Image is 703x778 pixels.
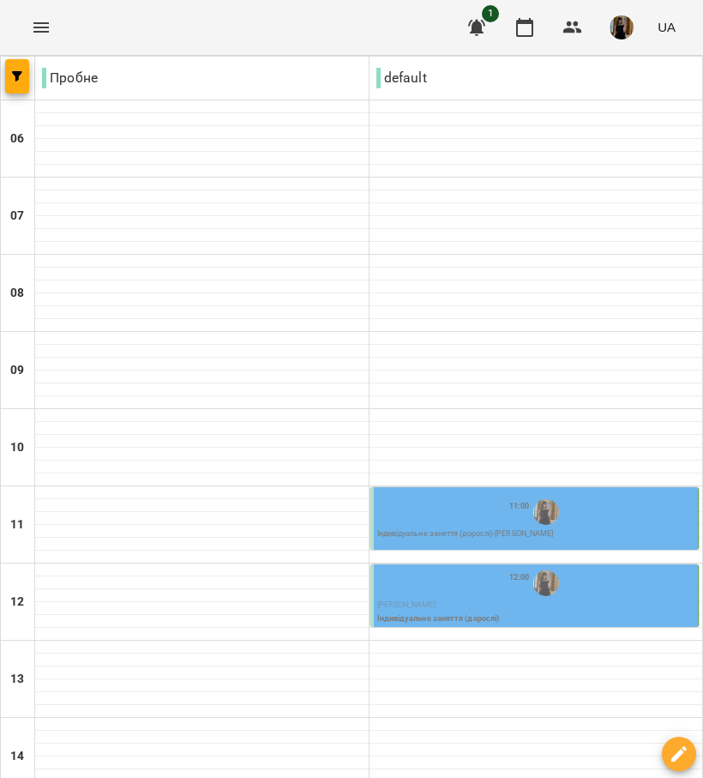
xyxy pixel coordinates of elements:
[376,68,427,88] p: default
[533,570,559,596] img: Островська Діана Володимирівна
[10,438,24,457] h6: 10
[10,361,24,380] h6: 09
[610,15,634,39] img: 283d04c281e4d03bc9b10f0e1c453e6b.jpg
[509,571,530,583] label: 12:00
[10,747,24,766] h6: 14
[10,207,24,226] h6: 07
[10,670,24,689] h6: 13
[651,11,682,43] button: UA
[42,68,98,88] p: Пробне
[377,528,695,540] p: Індивідуальне заняття (дорослі) - [PERSON_NAME]
[10,130,24,148] h6: 06
[482,5,499,22] span: 1
[533,499,559,525] img: Островська Діана Володимирівна
[21,7,62,48] button: Menu
[10,284,24,303] h6: 08
[377,613,695,625] p: Індивідуальне заняття (дорослі)
[377,600,436,609] span: [PERSON_NAME]
[658,18,676,36] span: UA
[10,593,24,612] h6: 12
[10,516,24,534] h6: 11
[509,500,530,512] label: 11:00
